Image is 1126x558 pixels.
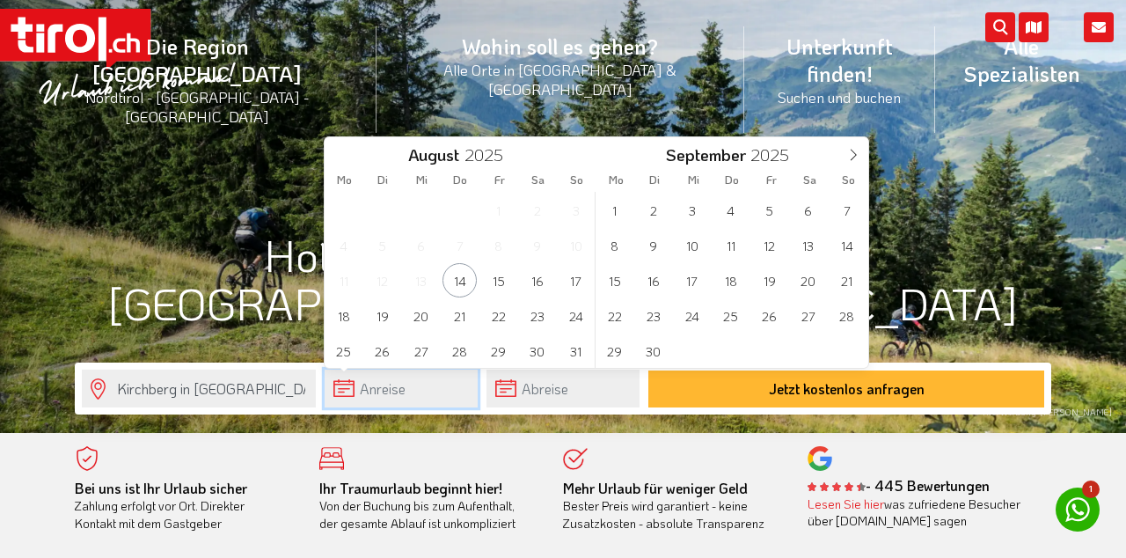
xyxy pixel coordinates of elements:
[82,370,316,407] input: Wo soll's hingehen?
[830,263,864,297] span: September 21, 2025
[559,263,593,297] span: August 17, 2025
[377,13,744,118] a: Wohin soll es gehen?Alle Orte in [GEOGRAPHIC_DATA] & [GEOGRAPHIC_DATA]
[563,479,748,497] b: Mehr Urlaub für weniger Geld
[791,263,825,297] span: September 20, 2025
[75,231,1051,327] h1: Hotels und Ferienwohnungen in [GEOGRAPHIC_DATA] in [GEOGRAPHIC_DATA]
[404,228,438,262] span: August 6, 2025
[559,334,593,368] span: August 31, 2025
[442,334,477,368] span: August 28, 2025
[408,147,459,164] span: August
[752,228,786,262] span: September 12, 2025
[675,298,709,333] span: September 24, 2025
[326,298,361,333] span: August 18, 2025
[765,87,914,106] small: Suchen und buchen
[326,263,361,297] span: August 11, 2025
[326,228,361,262] span: August 4, 2025
[520,193,554,227] span: August 2, 2025
[75,480,293,532] div: Zahlung erfolgt vor Ort. Direkter Kontakt mit dem Gastgeber
[326,334,361,368] span: August 25, 2025
[404,263,438,297] span: August 13, 2025
[365,298,399,333] span: August 19, 2025
[75,479,247,497] b: Bei uns ist Ihr Urlaub sicher
[398,60,723,99] small: Alle Orte in [GEOGRAPHIC_DATA] & [GEOGRAPHIC_DATA]
[713,174,751,186] span: Do
[39,87,355,126] small: Nordtirol - [GEOGRAPHIC_DATA] - [GEOGRAPHIC_DATA]
[808,476,990,495] b: - 445 Bewertungen
[520,334,554,368] span: August 30, 2025
[752,193,786,227] span: September 5, 2025
[808,496,1026,530] div: was zufriedene Besucher über [DOMAIN_NAME] sagen
[830,193,864,227] span: September 7, 2025
[404,334,438,368] span: August 27, 2025
[935,13,1108,106] a: Alle Spezialisten
[597,263,632,297] span: September 15, 2025
[1082,481,1100,498] span: 1
[808,496,884,512] a: Lesen Sie hier
[1019,12,1049,42] i: Karte öffnen
[830,174,868,186] span: So
[520,298,554,333] span: August 23, 2025
[791,228,825,262] span: September 13, 2025
[559,228,593,262] span: August 10, 2025
[636,193,670,227] span: September 2, 2025
[752,174,791,186] span: Fr
[519,174,558,186] span: Sa
[325,174,363,186] span: Mo
[363,174,402,186] span: Di
[666,147,746,164] span: September
[1056,488,1100,532] a: 1
[404,298,438,333] span: August 20, 2025
[442,298,477,333] span: August 21, 2025
[636,334,670,368] span: September 30, 2025
[636,298,670,333] span: September 23, 2025
[559,193,593,227] span: August 3, 2025
[459,143,517,165] input: Year
[325,370,478,407] input: Anreise
[713,298,748,333] span: September 25, 2025
[791,193,825,227] span: September 6, 2025
[597,228,632,262] span: September 8, 2025
[636,228,670,262] span: September 9, 2025
[365,263,399,297] span: August 12, 2025
[558,174,596,186] span: So
[597,193,632,227] span: September 1, 2025
[365,228,399,262] span: August 5, 2025
[713,228,748,262] span: September 11, 2025
[635,174,674,186] span: Di
[559,298,593,333] span: August 24, 2025
[442,263,477,297] span: August 14, 2025
[481,334,515,368] span: August 29, 2025
[830,298,864,333] span: September 28, 2025
[486,370,640,407] input: Abreise
[636,263,670,297] span: September 16, 2025
[480,174,519,186] span: Fr
[563,480,781,532] div: Bester Preis wird garantiert - keine Zusatzkosten - absolute Transparenz
[746,143,804,165] input: Year
[648,371,1044,407] button: Jetzt kostenlos anfragen
[319,480,537,532] div: Von der Buchung bis zum Aufenthalt, der gesamte Ablauf ist unkompliziert
[674,174,713,186] span: Mi
[744,13,935,126] a: Unterkunft finden!Suchen und buchen
[791,298,825,333] span: September 27, 2025
[675,228,709,262] span: September 10, 2025
[1084,12,1114,42] i: Kontakt
[18,13,377,146] a: Die Region [GEOGRAPHIC_DATA]Nordtirol - [GEOGRAPHIC_DATA] - [GEOGRAPHIC_DATA]
[441,174,479,186] span: Do
[752,263,786,297] span: September 19, 2025
[365,334,399,368] span: August 26, 2025
[596,174,635,186] span: Mo
[830,228,864,262] span: September 14, 2025
[402,174,441,186] span: Mi
[597,334,632,368] span: September 29, 2025
[752,298,786,333] span: September 26, 2025
[675,193,709,227] span: September 3, 2025
[675,263,709,297] span: September 17, 2025
[597,298,632,333] span: September 22, 2025
[481,263,515,297] span: August 15, 2025
[713,193,748,227] span: September 4, 2025
[319,479,502,497] b: Ihr Traumurlaub beginnt hier!
[520,228,554,262] span: August 9, 2025
[442,228,477,262] span: August 7, 2025
[481,298,515,333] span: August 22, 2025
[481,193,515,227] span: August 1, 2025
